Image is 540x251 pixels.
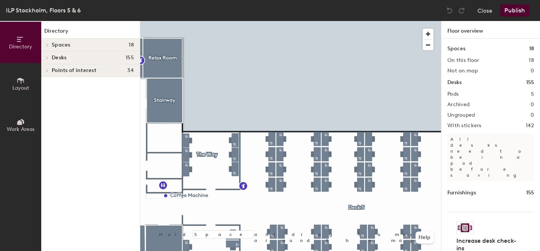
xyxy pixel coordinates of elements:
[447,133,534,181] p: All desks need to be in a pod before saving
[447,78,462,87] h1: Desks
[447,112,475,118] h2: Ungrouped
[447,68,478,74] h2: Not on map
[456,221,474,234] img: Sticker logo
[126,55,134,61] span: 155
[447,189,476,197] h1: Furnishings
[129,42,134,48] span: 18
[447,91,459,97] h2: Pods
[531,112,534,118] h2: 0
[127,68,134,74] span: 34
[52,42,70,48] span: Spaces
[441,21,540,39] h1: Floor overview
[52,55,66,61] span: Desks
[447,45,465,53] h1: Spaces
[531,102,534,108] h2: 0
[7,126,34,132] span: Work Areas
[415,231,433,243] button: Help
[458,7,465,14] img: Redo
[447,123,481,129] h2: With stickers
[6,6,81,15] div: ILP Stockholm, Floors 5 & 6
[9,44,32,50] span: Directory
[531,68,534,74] h2: 0
[447,57,479,63] h2: On this floor
[531,91,534,97] h2: 5
[529,45,534,53] h1: 18
[41,27,140,39] h1: Directory
[500,5,529,17] button: Publish
[12,85,29,91] span: Layout
[529,57,534,63] h2: 18
[526,78,534,87] h1: 155
[52,68,96,74] span: Points of interest
[526,189,534,197] h1: 155
[477,5,492,17] button: Close
[447,102,469,108] h2: Archived
[446,7,453,14] img: Undo
[526,123,534,129] h2: 142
